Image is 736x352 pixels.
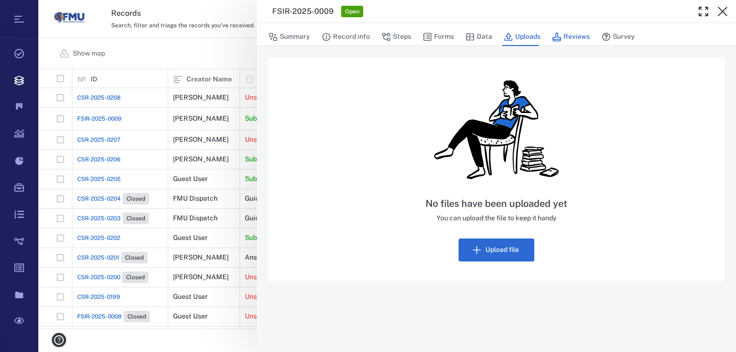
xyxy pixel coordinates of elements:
[425,198,567,210] h5: No files have been uploaded yet
[601,28,635,46] button: Survey
[22,7,41,15] span: Help
[552,28,590,46] button: Reviews
[504,28,540,46] button: Uploads
[465,28,492,46] button: Data
[694,2,713,21] button: Toggle Fullscreen
[459,238,534,261] button: Upload file
[423,28,454,46] button: Forms
[343,8,361,16] span: Open
[322,28,370,46] button: Record info
[272,6,333,17] h3: FSIR-2025-0009
[381,28,411,46] button: Steps
[713,2,732,21] button: Close
[268,28,310,46] button: Summary
[425,214,567,223] p: You can upload the file to keep it handy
